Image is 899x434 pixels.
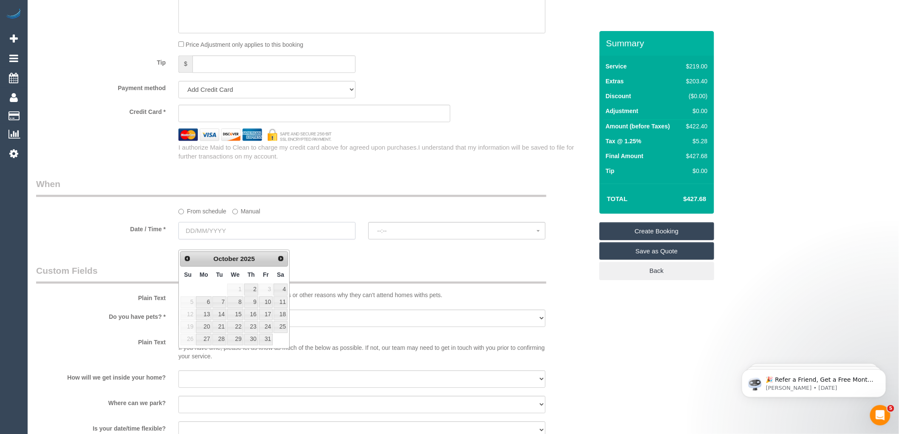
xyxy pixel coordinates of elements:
span: 1 [227,284,243,295]
label: From schedule [178,204,226,216]
a: 8 [227,296,243,308]
div: $203.40 [683,77,707,85]
a: 27 [196,334,212,345]
label: How will we get inside your home? [30,370,172,382]
label: Service [606,62,627,71]
span: 12 [181,309,195,320]
a: 9 [244,296,258,308]
a: 25 [274,321,288,332]
div: ($0.00) [683,92,707,100]
label: Credit Card * [30,105,172,116]
label: Do you have pets? * [30,309,172,321]
a: 24 [259,321,273,332]
label: Date / Time * [30,222,172,233]
label: Final Amount [606,152,644,160]
label: Payment method [30,81,172,92]
div: $0.00 [683,107,707,115]
span: 26 [181,334,195,345]
a: Create Booking [599,222,714,240]
a: 4 [274,284,288,295]
label: Is your date/time flexible? [30,421,172,433]
a: 18 [274,309,288,320]
span: Prev [184,255,191,262]
span: Thursday [248,271,255,278]
label: Manual [232,204,260,216]
a: 20 [196,321,212,332]
iframe: Intercom notifications message [729,352,899,411]
div: $219.00 [683,62,707,71]
a: 13 [196,309,212,320]
label: Extras [606,77,624,85]
img: credit cards [172,128,338,141]
a: 31 [259,334,273,345]
span: October [213,255,238,262]
span: Monday [200,271,208,278]
a: 2 [244,284,258,295]
a: 15 [227,309,243,320]
span: 3 [259,284,273,295]
label: Discount [606,92,631,100]
input: Manual [232,209,238,214]
a: 28 [212,334,226,345]
a: 11 [274,296,288,308]
a: 6 [196,296,212,308]
a: Back [599,262,714,280]
a: 30 [244,334,258,345]
input: From schedule [178,209,184,214]
span: Wednesday [231,271,240,278]
p: Some of our cleaning teams have allergies or other reasons why they can't attend homes withs pets. [178,291,546,299]
div: $0.00 [683,167,707,175]
div: I authorize Maid to Clean to charge my credit card above for agreed upon purchases. [172,143,599,161]
a: Save as Quote [599,242,714,260]
legend: When [36,178,546,197]
p: Message from Ellie, sent 2w ago [37,33,147,40]
button: --:-- [368,222,546,239]
a: 29 [227,334,243,345]
label: Tip [606,167,615,175]
h3: Summary [606,38,710,48]
a: 14 [212,309,226,320]
a: 7 [212,296,226,308]
a: 17 [259,309,273,320]
a: 23 [244,321,258,332]
div: $5.28 [683,137,707,145]
span: 19 [181,321,195,332]
span: 5 [888,405,894,412]
label: Amount (before Taxes) [606,122,670,130]
strong: Total [607,195,628,202]
a: 21 [212,321,226,332]
h4: $427.68 [658,196,706,203]
input: DD/MM/YYYY [178,222,356,239]
span: 5 [181,296,195,308]
p: If you have time, please let us know as much of the below as possible. If not, our team may need ... [178,335,546,360]
a: 10 [259,296,273,308]
a: 22 [227,321,243,332]
a: 16 [244,309,258,320]
span: Next [277,255,284,262]
div: $427.68 [683,152,707,160]
span: --:-- [377,227,537,234]
iframe: Intercom live chat [870,405,891,425]
legend: Custom Fields [36,264,546,284]
label: Tip [30,55,172,67]
span: Tuesday [216,271,223,278]
span: Price Adjustment only applies to this booking [186,41,303,48]
span: I understand that my information will be saved to file for further transactions on my account. [178,144,574,160]
img: Automaid Logo [5,9,22,20]
span: 2025 [240,255,255,262]
label: Adjustment [606,107,639,115]
span: 🎉 Refer a Friend, Get a Free Month! 🎉 Love Automaid? Share the love! When you refer a friend who ... [37,25,145,116]
label: Where can we park? [30,396,172,407]
a: Prev [181,252,193,264]
label: Plain Text [30,335,172,346]
span: Friday [263,271,269,278]
span: Sunday [184,271,192,278]
div: $422.40 [683,122,707,130]
label: Plain Text [30,291,172,302]
label: Tax @ 1.25% [606,137,642,145]
span: Saturday [277,271,284,278]
span: $ [178,55,192,73]
iframe: Secure card payment input frame [186,109,443,117]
